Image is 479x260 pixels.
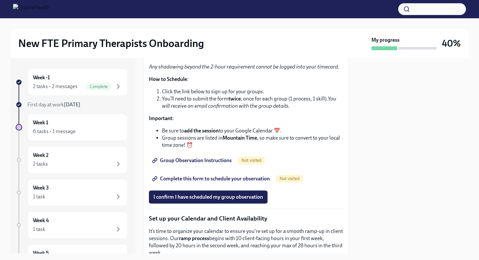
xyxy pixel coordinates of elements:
span: First day at work [27,101,80,108]
h6: Week 5 [33,250,49,257]
a: Week 16 tasks • 1 message [16,114,128,141]
a: Week -12 tasks • 2 messagesComplete [16,69,128,96]
h3: 40% [442,38,461,49]
img: CharlieHealth [13,4,49,14]
li: Click the link below to sign up for your groups. [162,88,343,95]
h6: Week -1 [33,74,50,81]
a: First day at work[DATE] [16,101,128,108]
strong: Mountain Time [223,135,257,141]
p: Set up your Calendar and Client Availability [149,214,343,223]
span: Complete this form to schedule your observation [153,176,270,182]
strong: [DATE] [64,101,80,108]
a: Week 22 tasks [16,146,128,174]
li: Group sessions are listed in , so make sure to convert to your local time zone! ⏰ [162,134,343,149]
span: Not visited [276,176,303,181]
div: 1 task [33,226,45,233]
strong: add the session [184,128,219,134]
h6: Week 3 [33,184,49,191]
h6: Week 4 [33,217,49,224]
a: Group Observation Instructions [149,154,236,167]
strong: twice [228,96,241,102]
a: Week 41 task [16,211,128,239]
p: : [149,76,343,83]
strong: ramp process [179,235,209,241]
span: Complete [86,84,112,89]
strong: How to Schedule [149,76,187,82]
div: 2 tasks [33,161,48,168]
a: Week 31 task [16,179,128,206]
strong: Important [149,115,172,121]
em: Any shadowing beyond the 2-hour requirement cannot be logged into your timecard. [149,64,339,70]
span: Group Observation Instructions [153,157,232,164]
span: Not visited [238,158,265,163]
button: I confirm I have scheduled my group observation [149,191,268,204]
a: Complete this form to schedule your observation [149,172,274,185]
li: You’ll need to submit the form , once for each group (1 process, 1 skill). [162,95,343,110]
div: 6 tasks • 1 message [33,128,76,135]
h6: Week 2 [33,152,49,159]
strong: My progress [371,37,399,44]
p: : [149,115,343,122]
span: I confirm I have scheduled my group observation [153,194,263,200]
h6: Week 1 [33,119,48,126]
p: It’s time to organize your calendar to ensure you're set up for a smooth ramp-up in client sessio... [149,228,343,256]
div: 2 tasks • 2 messages [33,83,78,90]
em: You will receive an email confirmation with the group details. [162,96,336,109]
h2: New FTE Primary Therapists Onboarding [18,37,204,50]
li: Be sure to to your Google Calendar 📅. [162,127,343,134]
div: 1 task [33,193,45,200]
